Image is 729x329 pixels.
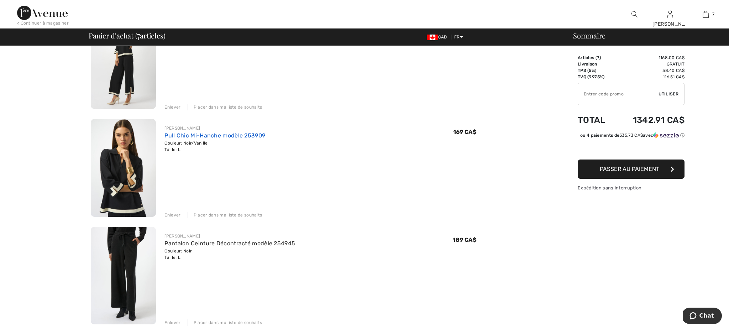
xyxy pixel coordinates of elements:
[615,61,685,67] td: Gratuit
[712,11,714,17] span: 7
[578,132,685,141] div: ou 4 paiements de335.73 CA$avecSezzle Cliquez pour en savoir plus sur Sezzle
[597,55,599,60] span: 7
[188,212,262,218] div: Placer dans ma liste de souhaits
[578,67,615,74] td: TPS (5%)
[89,32,165,39] span: Panier d'achat ( articles)
[454,35,463,40] span: FR
[667,10,673,19] img: Mes infos
[427,35,438,40] img: Canadian Dollar
[578,83,659,105] input: Code promo
[164,319,180,326] div: Enlever
[615,108,685,132] td: 1342.91 CA$
[578,184,685,191] div: Expédition sans interruption
[164,248,295,261] div: Couleur: Noir Taille: L
[578,61,615,67] td: Livraison
[683,308,722,325] iframe: Ouvre un widget dans lequel vous pouvez chatter avec l’un de nos agents
[164,125,265,131] div: [PERSON_NAME]
[615,67,685,74] td: 58.40 CA$
[164,140,265,153] div: Couleur: Noir/Vanille Taille: L
[91,227,156,325] img: Pantalon Ceinture Décontracté modèle 254945
[188,319,262,326] div: Placer dans ma liste de souhaits
[427,35,450,40] span: CAD
[600,166,659,172] span: Passer au paiement
[659,91,678,97] span: Utiliser
[164,104,180,110] div: Enlever
[619,133,643,138] span: 335.73 CA$
[667,11,673,17] a: Se connecter
[164,212,180,218] div: Enlever
[615,74,685,80] td: 116.51 CA$
[688,10,723,19] a: 7
[615,54,685,61] td: 1168.00 CA$
[164,132,265,139] a: Pull Chic Mi-Hanche modèle 253909
[453,129,477,135] span: 169 CA$
[703,10,709,19] img: Mon panier
[164,240,295,247] a: Pantalon Ceinture Décontracté modèle 254945
[164,233,295,239] div: [PERSON_NAME]
[578,160,685,179] button: Passer au paiement
[578,141,685,157] iframe: PayPal-paypal
[91,11,156,109] img: Pantalon Ceinturé Mi-Hauteur modèle 253910
[453,236,477,243] span: 189 CA$
[188,104,262,110] div: Placer dans ma liste de souhaits
[565,32,725,39] div: Sommaire
[631,10,638,19] img: recherche
[578,54,615,61] td: Articles ( )
[137,30,140,40] span: 7
[578,108,615,132] td: Total
[17,20,69,26] div: < Continuer à magasiner
[580,132,685,139] div: ou 4 paiements de avec
[652,20,687,28] div: [PERSON_NAME]
[17,6,68,20] img: 1ère Avenue
[91,119,156,217] img: Pull Chic Mi-Hanche modèle 253909
[653,132,679,139] img: Sezzle
[578,74,615,80] td: TVQ (9.975%)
